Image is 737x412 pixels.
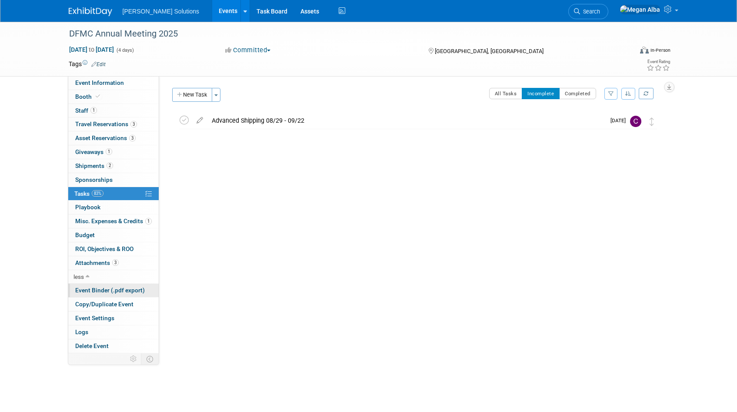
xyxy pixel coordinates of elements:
span: ROI, Objectives & ROO [75,245,133,252]
span: 3 [130,121,137,127]
span: 83% [92,190,103,197]
span: 1 [145,218,152,224]
a: Delete Event [68,339,159,353]
div: Event Rating [647,60,670,64]
a: Budget [68,228,159,242]
span: Booth [75,93,102,100]
span: Copy/Duplicate Event [75,301,133,308]
span: Budget [75,231,95,238]
span: 3 [129,135,136,141]
a: Asset Reservations3 [68,131,159,145]
span: [GEOGRAPHIC_DATA], [GEOGRAPHIC_DATA] [435,48,544,54]
a: edit [192,117,207,124]
span: [PERSON_NAME] Solutions [123,8,200,15]
a: Copy/Duplicate Event [68,298,159,311]
i: Move task [650,117,654,126]
a: Playbook [68,201,159,214]
a: Sponsorships [68,173,159,187]
span: 1 [90,107,97,114]
a: Tasks83% [68,187,159,201]
a: Travel Reservations3 [68,117,159,131]
a: Giveaways1 [68,145,159,159]
button: Completed [559,88,596,99]
span: Asset Reservations [75,134,136,141]
a: Event Settings [68,312,159,325]
a: ROI, Objectives & ROO [68,242,159,256]
div: Advanced Shipping 08/29 - 09/22 [207,113,605,128]
span: to [87,46,96,53]
span: Staff [75,107,97,114]
a: Misc. Expenses & Credits1 [68,214,159,228]
span: Search [580,8,600,15]
span: (4 days) [116,47,134,53]
a: Logs [68,325,159,339]
span: Shipments [75,162,113,169]
span: Misc. Expenses & Credits [75,218,152,224]
td: Toggle Event Tabs [141,353,159,365]
span: Playbook [75,204,100,211]
img: Corey French [630,116,641,127]
span: [DATE] [DATE] [69,46,114,54]
a: Edit [91,61,106,67]
td: Personalize Event Tab Strip [126,353,141,365]
span: Event Settings [75,315,114,322]
span: 2 [107,162,113,169]
img: Format-Inperson.png [640,47,649,54]
span: [DATE] [610,117,630,124]
a: Attachments3 [68,256,159,270]
div: DFMC Annual Meeting 2025 [66,26,620,42]
a: Event Binder (.pdf export) [68,284,159,297]
span: Attachments [75,259,119,266]
a: Search [568,4,608,19]
span: Travel Reservations [75,121,137,127]
button: All Tasks [489,88,523,99]
span: Sponsorships [75,176,113,183]
button: Incomplete [522,88,560,99]
a: Refresh [639,88,654,99]
a: Shipments2 [68,159,159,173]
span: Delete Event [75,342,109,349]
span: less [73,273,84,280]
td: Tags [69,60,106,68]
span: 1 [106,148,112,155]
span: Giveaways [75,148,112,155]
span: 3 [112,259,119,266]
a: Staff1 [68,104,159,117]
div: In-Person [650,47,670,54]
span: Logs [75,328,88,335]
div: Event Format [581,45,671,58]
a: Event Information [68,76,159,90]
img: Megan Alba [620,5,660,14]
span: Event Binder (.pdf export) [75,287,145,294]
button: New Task [172,88,212,102]
i: Booth reservation complete [96,94,100,99]
img: ExhibitDay [69,7,112,16]
span: Event Information [75,79,124,86]
a: Booth [68,90,159,104]
button: Committed [222,46,274,55]
a: less [68,270,159,284]
span: Tasks [74,190,103,197]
